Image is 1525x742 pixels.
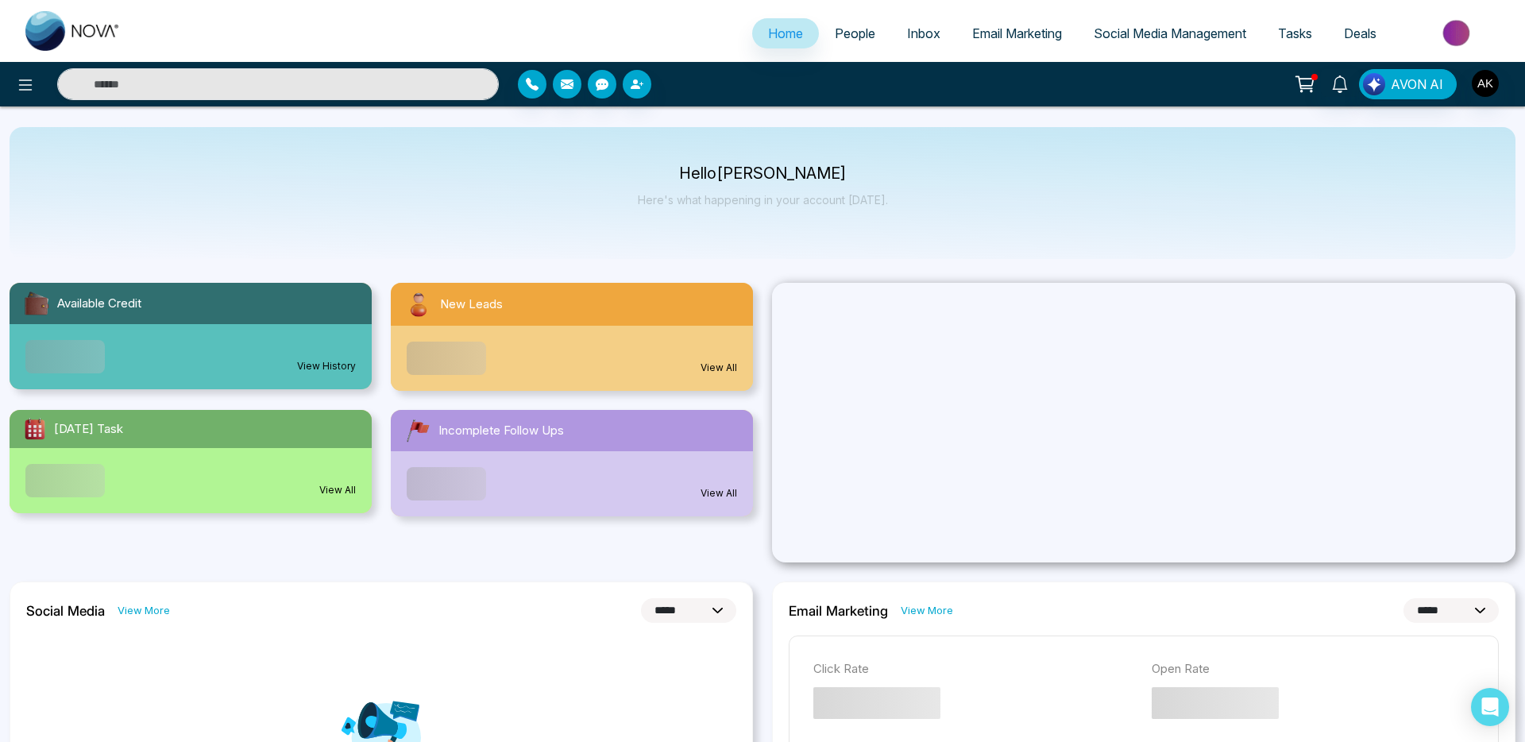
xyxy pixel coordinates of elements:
[22,289,51,318] img: availableCredit.svg
[118,603,170,618] a: View More
[403,289,434,319] img: newLeads.svg
[54,420,123,439] span: [DATE] Task
[638,167,888,180] p: Hello [PERSON_NAME]
[1471,688,1509,726] div: Open Intercom Messenger
[1328,18,1392,48] a: Deals
[701,486,737,500] a: View All
[297,359,356,373] a: View History
[25,11,121,51] img: Nova CRM Logo
[1152,660,1474,678] p: Open Rate
[1391,75,1443,94] span: AVON AI
[1262,18,1328,48] a: Tasks
[1472,70,1499,97] img: User Avatar
[319,483,356,497] a: View All
[1363,73,1385,95] img: Lead Flow
[1278,25,1312,41] span: Tasks
[813,660,1136,678] p: Click Rate
[1344,25,1376,41] span: Deals
[440,296,503,314] span: New Leads
[789,603,888,619] h2: Email Marketing
[403,416,432,445] img: followUps.svg
[57,295,141,313] span: Available Credit
[26,603,105,619] h2: Social Media
[1400,15,1515,51] img: Market-place.gif
[972,25,1062,41] span: Email Marketing
[956,18,1078,48] a: Email Marketing
[22,416,48,442] img: todayTask.svg
[907,25,940,41] span: Inbox
[381,410,762,516] a: Incomplete Follow UpsView All
[701,361,737,375] a: View All
[768,25,803,41] span: Home
[901,603,953,618] a: View More
[1359,69,1457,99] button: AVON AI
[638,193,888,207] p: Here's what happening in your account [DATE].
[1094,25,1246,41] span: Social Media Management
[891,18,956,48] a: Inbox
[819,18,891,48] a: People
[381,283,762,391] a: New LeadsView All
[438,422,564,440] span: Incomplete Follow Ups
[752,18,819,48] a: Home
[835,25,875,41] span: People
[1078,18,1262,48] a: Social Media Management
